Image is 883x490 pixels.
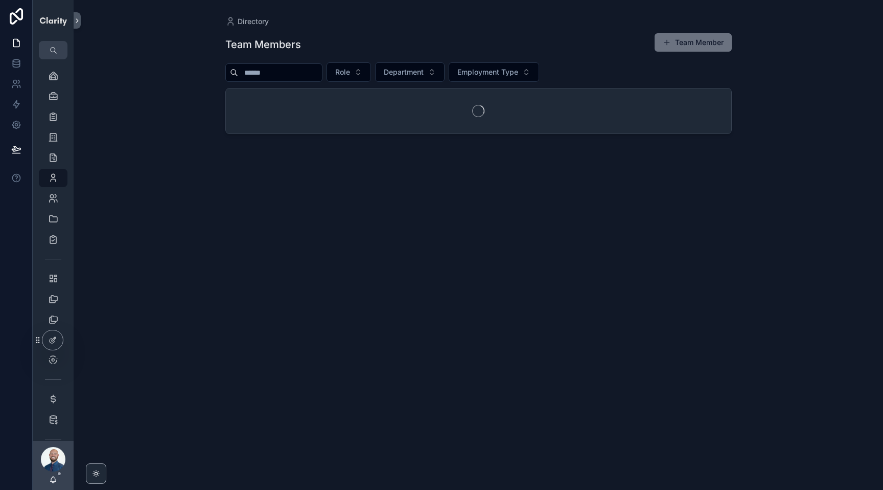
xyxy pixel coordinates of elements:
[225,16,269,27] a: Directory
[384,67,424,77] span: Department
[33,59,74,441] div: scrollable content
[457,67,518,77] span: Employment Type
[655,33,732,52] button: Team Member
[449,62,539,82] button: Select Button
[375,62,445,82] button: Select Button
[225,37,301,52] h1: Team Members
[335,67,350,77] span: Role
[327,62,371,82] button: Select Button
[238,16,269,27] span: Directory
[39,12,67,29] img: App logo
